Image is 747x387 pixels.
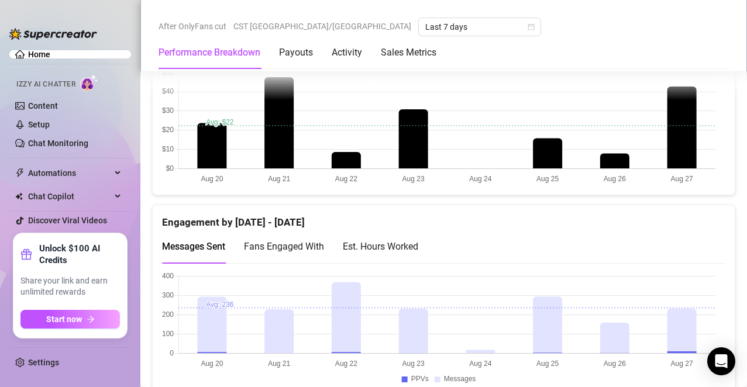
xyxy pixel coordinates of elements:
span: Chat Copilot [28,187,111,206]
strong: Unlock $100 AI Credits [39,243,120,266]
div: Engagement by [DATE] - [DATE] [162,205,725,230]
a: Chat Monitoring [28,139,88,148]
span: Izzy AI Chatter [16,79,75,90]
div: Performance Breakdown [159,46,260,60]
div: Open Intercom Messenger [707,347,735,375]
a: Settings [28,358,59,367]
span: Automations [28,164,111,182]
img: AI Chatter [80,74,98,91]
span: Share your link and earn unlimited rewards [20,275,120,298]
a: Home [28,50,50,59]
div: Sales Metrics [381,46,436,60]
button: Start nowarrow-right [20,310,120,329]
a: Discover Viral Videos [28,216,107,225]
span: calendar [528,23,535,30]
div: Est. Hours Worked [343,239,418,254]
span: Messages Sent [162,241,225,252]
span: Start now [46,315,82,324]
a: Content [28,101,58,110]
img: logo-BBDzfeDw.svg [9,28,97,40]
span: arrow-right [87,315,95,323]
span: CST [GEOGRAPHIC_DATA]/[GEOGRAPHIC_DATA] [233,18,411,35]
img: Chat Copilot [15,192,23,201]
a: Setup [28,120,50,129]
div: Activity [332,46,362,60]
div: Payouts [279,46,313,60]
span: Fans Engaged With [244,241,324,252]
span: thunderbolt [15,168,25,178]
span: Last 7 days [425,18,534,36]
span: After OnlyFans cut [159,18,226,35]
span: gift [20,248,32,260]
